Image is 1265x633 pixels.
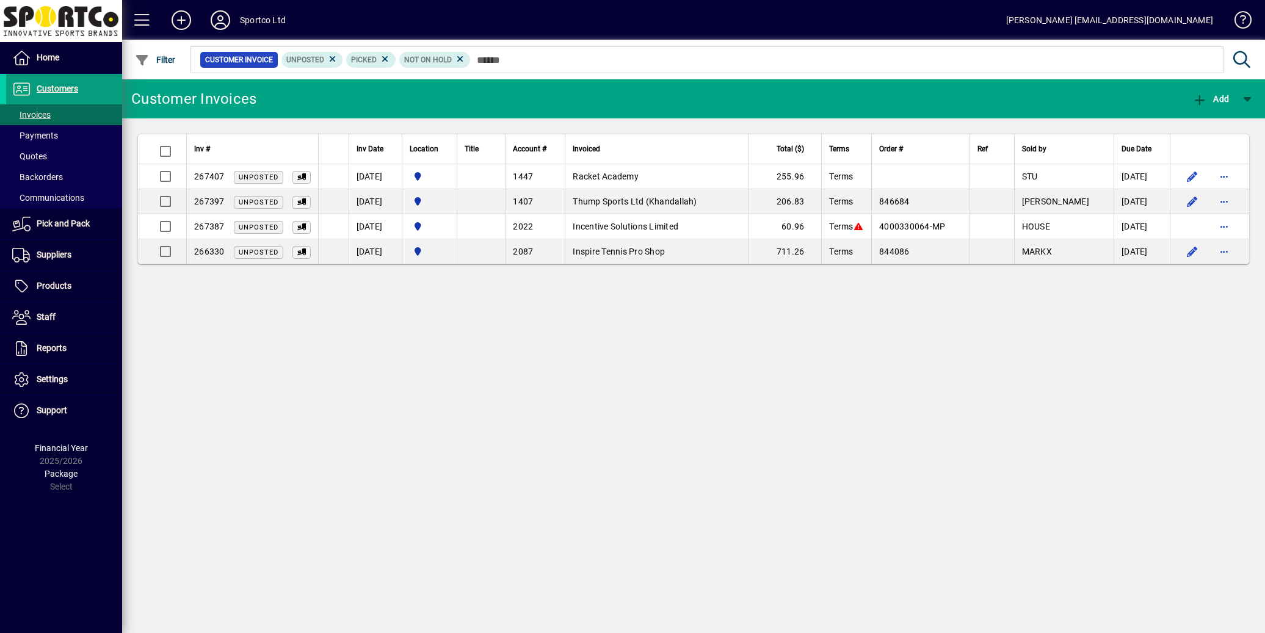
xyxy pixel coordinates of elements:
[239,198,278,206] span: Unposted
[977,142,988,156] span: Ref
[239,248,278,256] span: Unposted
[1022,142,1106,156] div: Sold by
[410,142,449,156] div: Location
[513,197,533,206] span: 1407
[1189,88,1232,110] button: Add
[1192,94,1229,104] span: Add
[240,10,286,30] div: Sportco Ltd
[194,222,225,231] span: 267387
[45,469,78,479] span: Package
[162,9,201,31] button: Add
[6,271,122,302] a: Products
[573,247,665,256] span: Inspire Tennis Pro Shop
[1022,222,1050,231] span: HOUSE
[748,239,821,264] td: 711.26
[12,172,63,182] span: Backorders
[573,197,697,206] span: Thump Sports Ltd (Khandallah)
[357,142,383,156] span: Inv Date
[194,142,210,156] span: Inv #
[1114,189,1170,214] td: [DATE]
[829,247,853,256] span: Terms
[6,167,122,187] a: Backorders
[131,89,256,109] div: Customer Invoices
[977,142,1007,156] div: Ref
[37,405,67,415] span: Support
[6,43,122,73] a: Home
[349,189,402,214] td: [DATE]
[748,164,821,189] td: 255.96
[748,189,821,214] td: 206.83
[194,197,225,206] span: 267397
[1214,167,1234,186] button: More options
[879,142,903,156] span: Order #
[349,214,402,239] td: [DATE]
[879,197,910,206] span: 846684
[879,222,945,231] span: 4000330064-MP
[1214,217,1234,236] button: More options
[573,142,600,156] span: Invoiced
[1122,142,1151,156] span: Due Date
[410,245,449,258] span: Sportco Ltd Warehouse
[37,281,71,291] span: Products
[6,104,122,125] a: Invoices
[135,55,176,65] span: Filter
[410,170,449,183] span: Sportco Ltd Warehouse
[829,142,849,156] span: Terms
[1214,192,1234,211] button: More options
[410,220,449,233] span: Sportco Ltd Warehouse
[239,173,278,181] span: Unposted
[357,142,394,156] div: Inv Date
[6,364,122,395] a: Settings
[1114,214,1170,239] td: [DATE]
[513,222,533,231] span: 2022
[6,187,122,208] a: Communications
[12,110,51,120] span: Invoices
[829,222,853,231] span: Terms
[410,195,449,208] span: Sportco Ltd Warehouse
[879,247,910,256] span: 844086
[37,52,59,62] span: Home
[1022,142,1046,156] span: Sold by
[748,214,821,239] td: 60.96
[12,193,84,203] span: Communications
[239,223,278,231] span: Unposted
[37,312,56,322] span: Staff
[12,151,47,161] span: Quotes
[194,247,225,256] span: 266330
[6,146,122,167] a: Quotes
[6,333,122,364] a: Reports
[1022,247,1052,256] span: MARKX
[6,125,122,146] a: Payments
[1183,192,1202,211] button: Edit
[351,56,377,64] span: Picked
[573,172,639,181] span: Racket Academy
[37,374,68,384] span: Settings
[6,209,122,239] a: Pick and Pack
[756,142,815,156] div: Total ($)
[1114,164,1170,189] td: [DATE]
[35,443,88,453] span: Financial Year
[399,52,471,68] mat-chip: Hold Status: Not On Hold
[1183,167,1202,186] button: Edit
[1006,10,1213,30] div: [PERSON_NAME] [EMAIL_ADDRESS][DOMAIN_NAME]
[12,131,58,140] span: Payments
[37,219,90,228] span: Pick and Pack
[201,9,240,31] button: Profile
[465,142,498,156] div: Title
[513,247,533,256] span: 2087
[281,52,343,68] mat-chip: Customer Invoice Status: Unposted
[1122,142,1162,156] div: Due Date
[404,56,452,64] span: Not On Hold
[573,222,678,231] span: Incentive Solutions Limited
[37,84,78,93] span: Customers
[1022,172,1038,181] span: STU
[1022,197,1089,206] span: [PERSON_NAME]
[346,52,396,68] mat-chip: Picking Status: Picked
[465,142,479,156] span: Title
[829,172,853,181] span: Terms
[410,142,438,156] span: Location
[349,164,402,189] td: [DATE]
[513,142,546,156] span: Account #
[829,197,853,206] span: Terms
[6,396,122,426] a: Support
